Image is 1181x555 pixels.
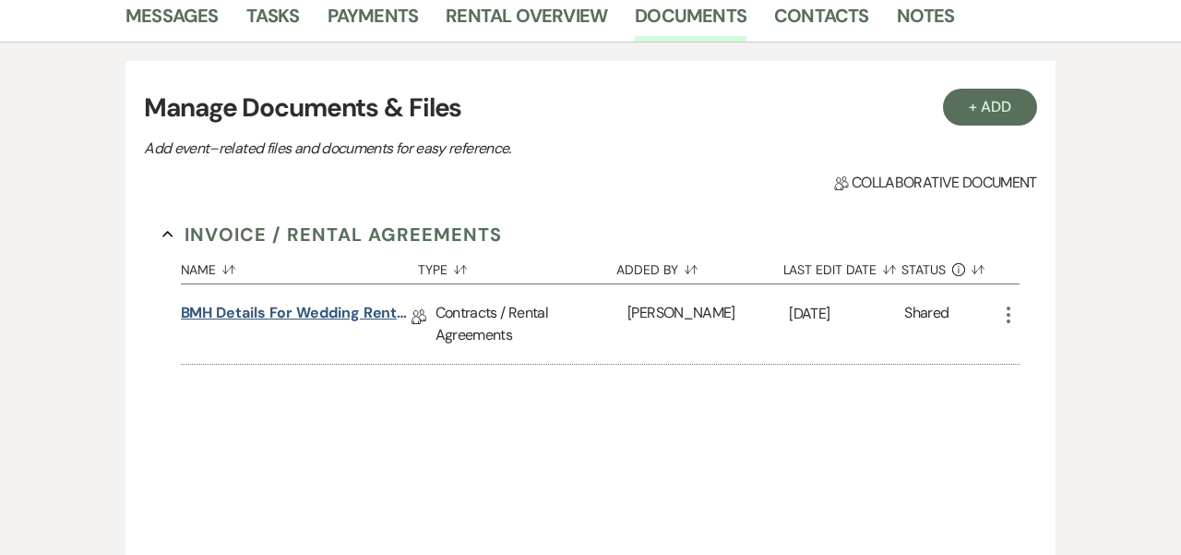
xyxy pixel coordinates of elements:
[328,1,419,42] a: Payments
[435,284,628,364] div: Contracts / Rental Agreements
[897,1,955,42] a: Notes
[144,137,790,161] p: Add event–related files and documents for easy reference.
[616,248,782,284] button: Added By
[418,248,616,284] button: Type
[943,89,1037,126] button: + Add
[162,221,503,248] button: Invoice / Rental Agreements
[901,263,946,276] span: Status
[181,248,419,284] button: Name
[635,1,746,42] a: Documents
[144,89,1037,127] h3: Manage Documents & Files
[834,172,1037,194] span: Collaborative document
[125,1,219,42] a: Messages
[627,284,789,364] div: [PERSON_NAME]
[904,302,948,346] div: Shared
[446,1,607,42] a: Rental Overview
[181,302,412,331] a: BMH Details for Wedding Rental Agreement
[774,1,869,42] a: Contacts
[783,248,902,284] button: Last Edit Date
[246,1,300,42] a: Tasks
[789,302,904,326] p: [DATE]
[901,248,996,284] button: Status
